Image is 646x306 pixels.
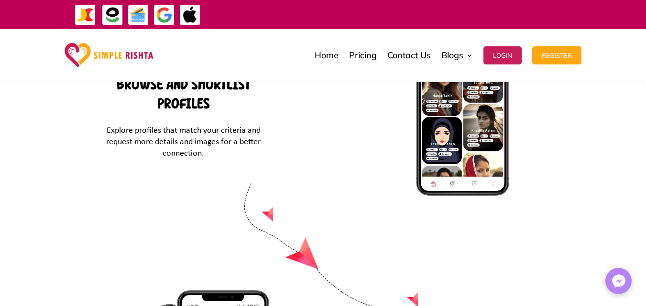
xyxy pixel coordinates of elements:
strong: ایزی پیسہ [379,6,400,22]
div: ایپ میں پیمنٹ صرف گوگل پے اور ایپل پے کے ذریعے ممکن ہے۔ ، یا کریڈٹ کارڈ کے ذریعے ویب سائٹ پر ہوگی۔ [229,9,624,20]
strong: Browse and Shortlist Profiles [117,76,251,112]
img: GooglePay-icon [153,4,175,26]
span: Explore profiles that match your criteria and request more details and images for a better connec... [106,126,261,158]
strong: جاز کیش [403,6,423,22]
img: JazzCash-icon [75,4,96,26]
a: Register [532,32,581,79]
img: ApplePay-icon [179,4,201,26]
a: Contact Us [387,32,431,79]
button: Register [532,46,581,64]
button: Login [483,46,522,64]
img: Messenger [609,272,628,291]
a: Login [483,32,522,79]
a: Blogs [441,32,473,79]
img: Browse-and-Shortlist-Profiles [415,6,510,197]
img: EasyPaisa-icon [102,4,123,26]
a: Pricing [349,32,377,79]
a: Home [315,32,339,79]
img: Credit Cards [128,4,149,26]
